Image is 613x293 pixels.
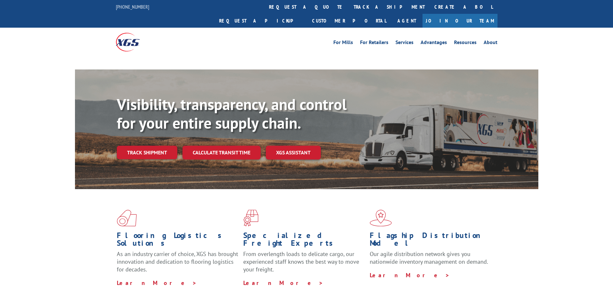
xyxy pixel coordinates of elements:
[117,94,347,133] b: Visibility, transparency, and control for your entire supply chain.
[243,232,365,250] h1: Specialized Freight Experts
[391,14,423,28] a: Agent
[243,210,258,226] img: xgs-icon-focused-on-flooring-red
[117,210,137,226] img: xgs-icon-total-supply-chain-intelligence-red
[243,279,323,287] a: Learn More >
[395,40,413,47] a: Services
[117,279,197,287] a: Learn More >
[484,40,497,47] a: About
[333,40,353,47] a: For Mills
[307,14,391,28] a: Customer Portal
[117,250,238,273] span: As an industry carrier of choice, XGS has brought innovation and dedication to flooring logistics...
[243,250,365,279] p: From overlength loads to delicate cargo, our experienced staff knows the best way to move your fr...
[360,40,388,47] a: For Retailers
[116,4,149,10] a: [PHONE_NUMBER]
[370,250,488,265] span: Our agile distribution network gives you nationwide inventory management on demand.
[182,146,261,160] a: Calculate transit time
[214,14,307,28] a: Request a pickup
[117,146,177,159] a: Track shipment
[370,271,450,279] a: Learn More >
[454,40,477,47] a: Resources
[266,146,321,160] a: XGS ASSISTANT
[370,232,491,250] h1: Flagship Distribution Model
[370,210,392,226] img: xgs-icon-flagship-distribution-model-red
[421,40,447,47] a: Advantages
[423,14,497,28] a: Join Our Team
[117,232,238,250] h1: Flooring Logistics Solutions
